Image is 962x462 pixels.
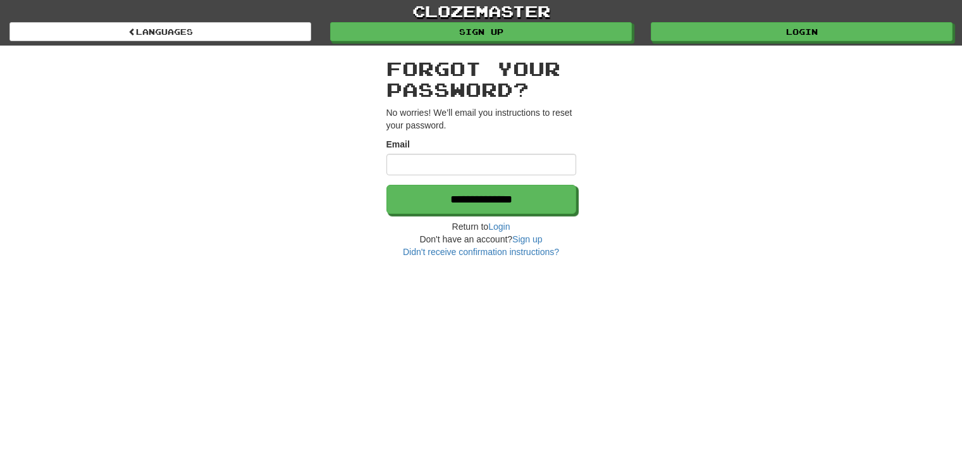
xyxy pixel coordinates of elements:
[9,22,311,41] a: Languages
[512,234,542,244] a: Sign up
[386,106,576,132] p: No worries! We’ll email you instructions to reset your password.
[651,22,953,41] a: Login
[330,22,632,41] a: Sign up
[488,222,510,232] a: Login
[386,58,576,100] h2: Forgot your password?
[386,138,410,151] label: Email
[386,220,576,258] div: Return to Don't have an account?
[403,247,559,257] a: Didn't receive confirmation instructions?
